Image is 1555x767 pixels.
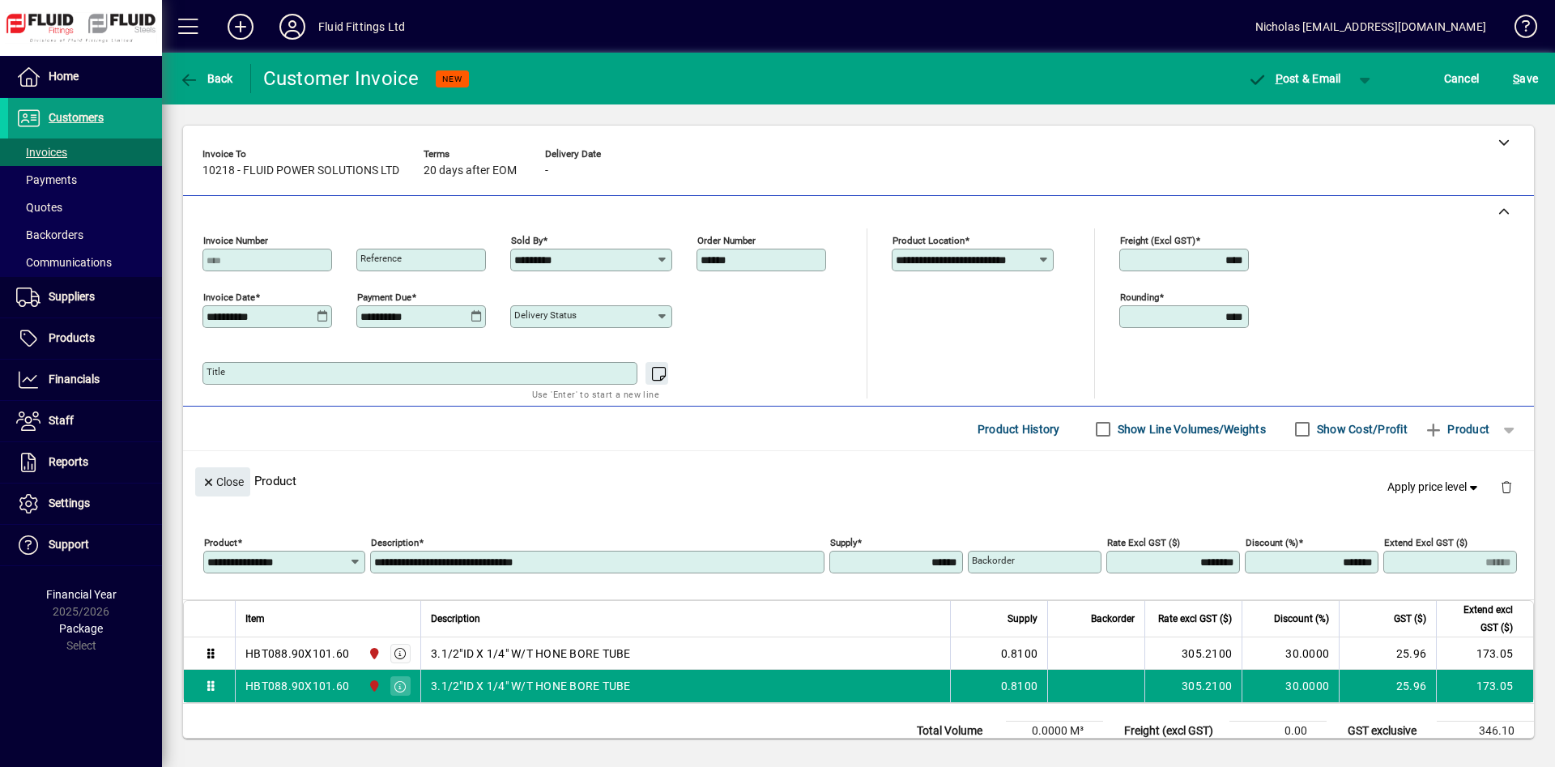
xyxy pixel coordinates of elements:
button: Product History [971,415,1067,444]
mat-label: Freight (excl GST) [1120,235,1195,246]
div: Fluid Fittings Ltd [318,14,405,40]
span: ost & Email [1247,72,1341,85]
mat-label: Rate excl GST ($) [1107,537,1180,548]
span: Cancel [1444,66,1480,92]
span: Extend excl GST ($) [1446,601,1513,637]
span: Item [245,610,265,628]
app-page-header-button: Close [191,474,254,488]
span: 20 days after EOM [424,164,517,177]
a: Suppliers [8,277,162,317]
a: Communications [8,249,162,276]
td: 25.96 [1339,670,1436,702]
td: 30.0000 [1242,637,1339,670]
a: Reports [8,442,162,483]
a: Products [8,318,162,359]
button: Apply price level [1381,473,1488,502]
app-page-header-button: Delete [1487,479,1526,494]
span: Product History [978,416,1060,442]
button: Close [195,467,250,496]
a: Financials [8,360,162,400]
div: 305.2100 [1155,678,1232,694]
a: Quotes [8,194,162,221]
span: Financial Year [46,588,117,601]
span: Home [49,70,79,83]
mat-label: Product [204,537,237,548]
td: 0.00 [1229,722,1327,741]
mat-label: Supply [830,537,857,548]
mat-label: Description [371,537,419,548]
span: 0.8100 [1001,646,1038,662]
td: 173.05 [1436,670,1533,702]
td: 25.96 [1339,637,1436,670]
a: Knowledge Base [1502,3,1535,56]
span: 10218 - FLUID POWER SOLUTIONS LTD [202,164,399,177]
div: HBT088.90X101.60 [245,646,349,662]
span: GST ($) [1394,610,1426,628]
span: Rate excl GST ($) [1158,610,1232,628]
mat-label: Delivery status [514,309,577,321]
span: Reports [49,455,88,468]
span: NEW [442,74,462,84]
div: Product [183,451,1534,510]
span: Products [49,331,95,344]
mat-label: Invoice number [203,235,268,246]
td: 173.05 [1436,637,1533,670]
button: Back [175,64,237,93]
mat-label: Product location [893,235,965,246]
span: Backorder [1091,610,1135,628]
div: 305.2100 [1155,646,1232,662]
a: Payments [8,166,162,194]
a: Home [8,57,162,97]
span: 0.8100 [1001,678,1038,694]
button: Save [1509,64,1542,93]
mat-label: Discount (%) [1246,537,1298,548]
mat-label: Title [207,366,225,377]
span: Invoices [16,146,67,159]
span: FLUID FITTINGS CHRISTCHURCH [364,645,382,663]
span: P [1276,72,1283,85]
div: Nicholas [EMAIL_ADDRESS][DOMAIN_NAME] [1255,14,1486,40]
span: Settings [49,496,90,509]
td: Total Volume [909,722,1006,741]
button: Cancel [1440,64,1484,93]
span: S [1513,72,1519,85]
span: Package [59,622,103,635]
button: Post & Email [1239,64,1349,93]
span: Backorders [16,228,83,241]
span: Staff [49,414,74,427]
mat-hint: Use 'Enter' to start a new line [532,385,659,403]
span: Supply [1008,610,1037,628]
span: - [545,164,548,177]
a: Settings [8,484,162,524]
span: Communications [16,256,112,269]
span: FLUID FITTINGS CHRISTCHURCH [364,677,382,695]
span: ave [1513,66,1538,92]
span: Discount (%) [1274,610,1329,628]
mat-label: Extend excl GST ($) [1384,537,1468,548]
div: Customer Invoice [263,66,420,92]
td: 30.0000 [1242,670,1339,702]
td: 0.0000 M³ [1006,722,1103,741]
span: Support [49,538,89,551]
span: Close [202,469,244,496]
button: Add [215,12,266,41]
span: Description [431,610,480,628]
a: Invoices [8,138,162,166]
mat-label: Sold by [511,235,543,246]
mat-label: Payment due [357,292,411,303]
mat-label: Invoice date [203,292,255,303]
span: Customers [49,111,104,124]
button: Profile [266,12,318,41]
td: GST exclusive [1340,722,1437,741]
span: 3.1/2"ID X 1/4" W/T HONE BORE TUBE [431,646,631,662]
td: Freight (excl GST) [1116,722,1229,741]
mat-label: Order number [697,235,756,246]
td: 346.10 [1437,722,1534,741]
span: Financials [49,373,100,386]
a: Backorders [8,221,162,249]
label: Show Line Volumes/Weights [1114,421,1266,437]
span: Back [179,72,233,85]
span: Quotes [16,201,62,214]
span: Suppliers [49,290,95,303]
span: 3.1/2"ID X 1/4" W/T HONE BORE TUBE [431,678,631,694]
